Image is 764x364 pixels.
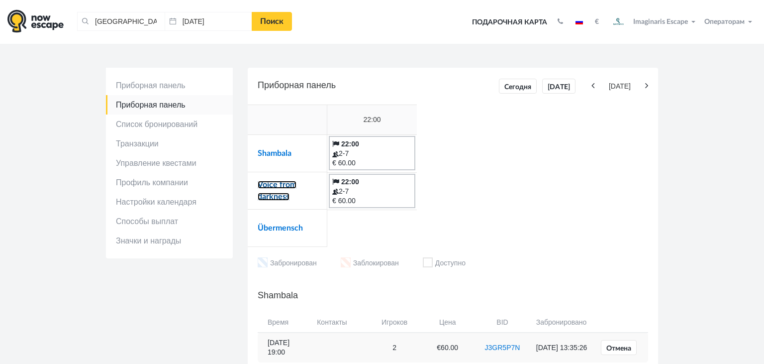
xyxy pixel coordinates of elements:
a: Приборная панель [106,76,233,95]
td: 22:00 [327,105,417,135]
div: 2-7 [332,149,412,158]
td: 2 [368,333,421,363]
a: Shambala [258,149,291,157]
a: [DATE] [542,79,575,94]
a: Отмена [601,340,637,355]
li: Забронирован [258,257,317,270]
th: Время [258,313,312,333]
li: Доступно [423,257,466,270]
b: 22:00 [341,140,359,148]
a: Способы выплат [106,212,233,231]
a: J3GR5P7N [485,344,520,352]
span: [DATE] [597,82,643,91]
a: Übermensch [258,224,303,232]
th: Забронировано [531,313,594,333]
input: Дата [165,12,252,31]
a: Поиск [252,12,292,31]
div: € 60.00 [332,158,412,168]
td: [DATE] 13:35:26 [531,333,594,363]
a: Значки и награды [106,231,233,250]
a: 22:00 2-7 € 60.00 [329,136,415,170]
h5: Shambala [258,288,648,303]
a: 22:00 2-7 € 60.00 [329,174,415,208]
td: [DATE] 19:00 [258,333,312,363]
a: Приборная панель [106,95,233,115]
img: ru.jpg [575,19,583,24]
img: logo [7,9,64,33]
li: Заблокирован [341,257,399,270]
span: Операторам [704,18,745,25]
div: € 60.00 [332,196,412,206]
a: Настройки календаря [106,192,233,212]
a: Сегодня [499,79,537,94]
a: Voice from darkness [258,181,296,201]
h5: Приборная панель [258,78,648,95]
a: Профиль компании [106,173,233,192]
span: Imaginaris Escape [633,16,688,25]
a: Подарочная карта [469,11,551,33]
a: Транзакции [106,134,233,153]
b: 22:00 [341,178,359,186]
a: Управление квестами [106,153,233,173]
td: €60.00 [421,333,474,363]
strong: € [595,18,599,25]
div: 2-7 [332,187,412,196]
button: Операторам [702,17,757,27]
input: Город или название квеста [77,12,165,31]
th: Цена [421,313,474,333]
button: € [590,17,604,27]
th: Контакты [312,313,368,333]
th: BID [474,313,531,333]
button: Imaginaris Escape [606,12,700,32]
th: Игроков [368,313,421,333]
a: Список бронирований [106,115,233,134]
